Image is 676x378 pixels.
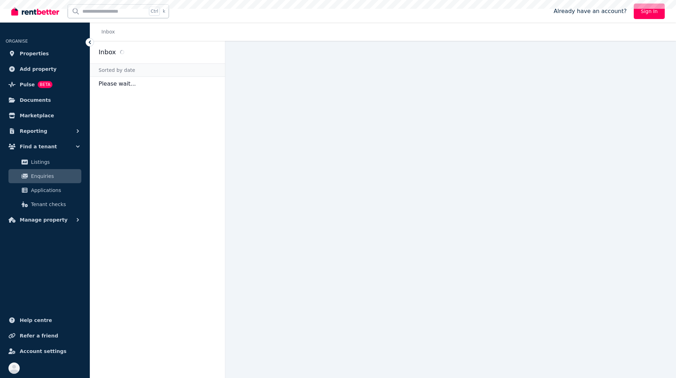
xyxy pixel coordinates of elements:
[6,140,84,154] button: Find a tenant
[6,109,84,123] a: Marketplace
[553,7,627,16] span: Already have an account?
[8,197,81,211] a: Tenant checks
[20,216,68,224] span: Manage property
[6,93,84,107] a: Documents
[90,23,123,41] nav: Breadcrumb
[20,331,58,340] span: Refer a friend
[6,78,84,92] a: PulseBETA
[31,200,79,209] span: Tenant checks
[8,155,81,169] a: Listings
[31,186,79,194] span: Applications
[634,4,665,19] a: Sign In
[31,172,79,180] span: Enquiries
[99,47,116,57] h2: Inbox
[20,347,67,355] span: Account settings
[20,49,49,58] span: Properties
[6,124,84,138] button: Reporting
[6,39,28,44] span: ORGANISE
[20,96,51,104] span: Documents
[6,313,84,327] a: Help centre
[6,344,84,358] a: Account settings
[90,63,225,77] div: Sorted by date
[101,29,115,35] a: Inbox
[163,8,165,14] span: k
[20,111,54,120] span: Marketplace
[8,183,81,197] a: Applications
[6,47,84,61] a: Properties
[20,65,57,73] span: Add property
[6,329,84,343] a: Refer a friend
[11,6,59,17] img: RentBetter
[31,158,79,166] span: Listings
[20,80,35,89] span: Pulse
[38,81,52,88] span: BETA
[90,77,225,91] p: Please wait...
[20,142,57,151] span: Find a tenant
[6,62,84,76] a: Add property
[149,7,160,16] span: Ctrl
[20,127,47,135] span: Reporting
[6,213,84,227] button: Manage property
[20,316,52,324] span: Help centre
[8,169,81,183] a: Enquiries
